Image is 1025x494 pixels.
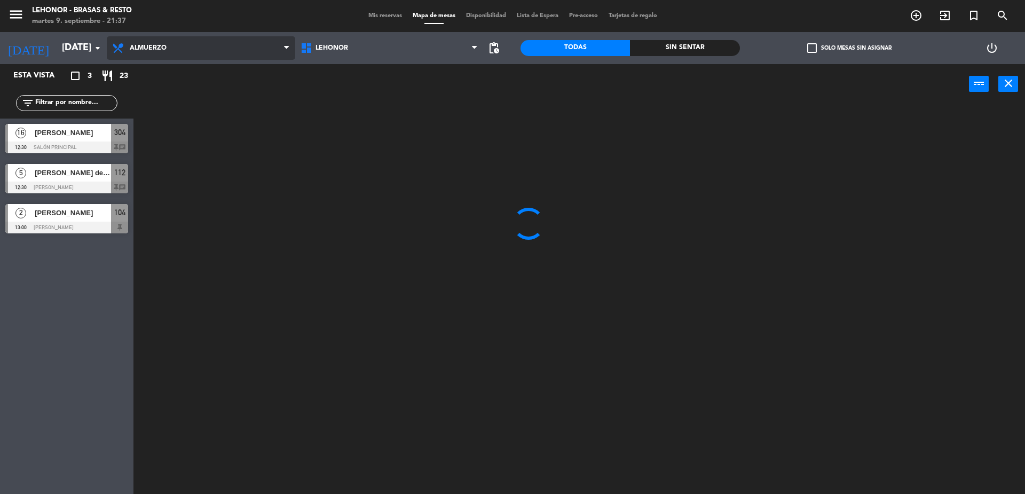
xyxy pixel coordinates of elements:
i: crop_square [69,69,82,82]
input: Filtrar por nombre... [34,97,117,109]
span: Pre-acceso [564,13,603,19]
span: [PERSON_NAME] [35,127,111,138]
button: power_input [969,76,989,92]
button: close [998,76,1018,92]
span: check_box_outline_blank [807,43,817,53]
span: 2 [15,208,26,218]
span: Lehonor [316,44,348,52]
i: restaurant [101,69,114,82]
i: power_input [973,77,985,90]
div: Lehonor - Brasas & Resto [32,5,132,16]
i: search [996,9,1009,22]
span: Mapa de mesas [407,13,461,19]
span: 3 [88,70,92,82]
span: Mis reservas [363,13,407,19]
span: [PERSON_NAME] [35,207,111,218]
span: [PERSON_NAME] del [PERSON_NAME] [35,167,111,178]
span: 112 [114,166,125,179]
span: Disponibilidad [461,13,511,19]
i: exit_to_app [939,9,951,22]
span: 304 [114,126,125,139]
i: filter_list [21,97,34,109]
i: menu [8,6,24,22]
i: arrow_drop_down [91,42,104,54]
i: power_settings_new [985,42,998,54]
span: Lista de Espera [511,13,564,19]
span: Almuerzo [130,44,167,52]
span: 5 [15,168,26,178]
span: pending_actions [487,42,500,54]
div: Todas [521,40,630,56]
span: 16 [15,128,26,138]
i: turned_in_not [967,9,980,22]
span: 104 [114,206,125,219]
div: Sin sentar [630,40,739,56]
span: 23 [120,70,128,82]
i: add_circle_outline [910,9,922,22]
div: Esta vista [5,69,77,82]
button: menu [8,6,24,26]
i: close [1002,77,1015,90]
label: Solo mesas sin asignar [807,43,892,53]
span: Tarjetas de regalo [603,13,663,19]
div: martes 9. septiembre - 21:37 [32,16,132,27]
